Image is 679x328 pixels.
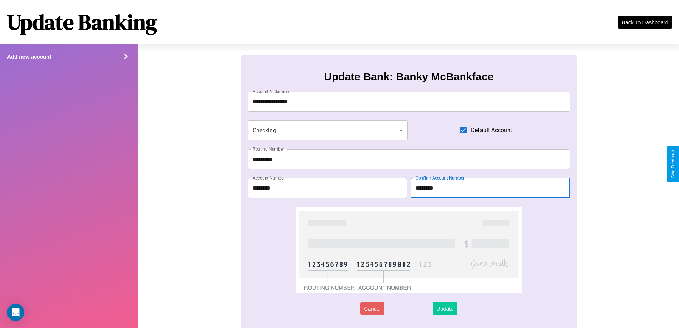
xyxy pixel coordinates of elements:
h1: Update Banking [7,7,157,37]
h3: Update Bank: Banky McBankface [324,71,493,83]
h4: Add new account [7,54,51,60]
div: Open Intercom Messenger [7,304,24,321]
button: Cancel [360,302,384,315]
button: Back To Dashboard [618,16,672,29]
span: Default Account [471,126,512,135]
label: Account Number [253,175,285,181]
div: Checking [248,120,408,140]
label: Account Nickname [253,89,289,95]
div: Give Feedback [670,150,675,178]
img: check [296,207,521,293]
button: Update [433,302,457,315]
label: Confirm Account Number [416,175,464,181]
label: Routing Number [253,146,284,152]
